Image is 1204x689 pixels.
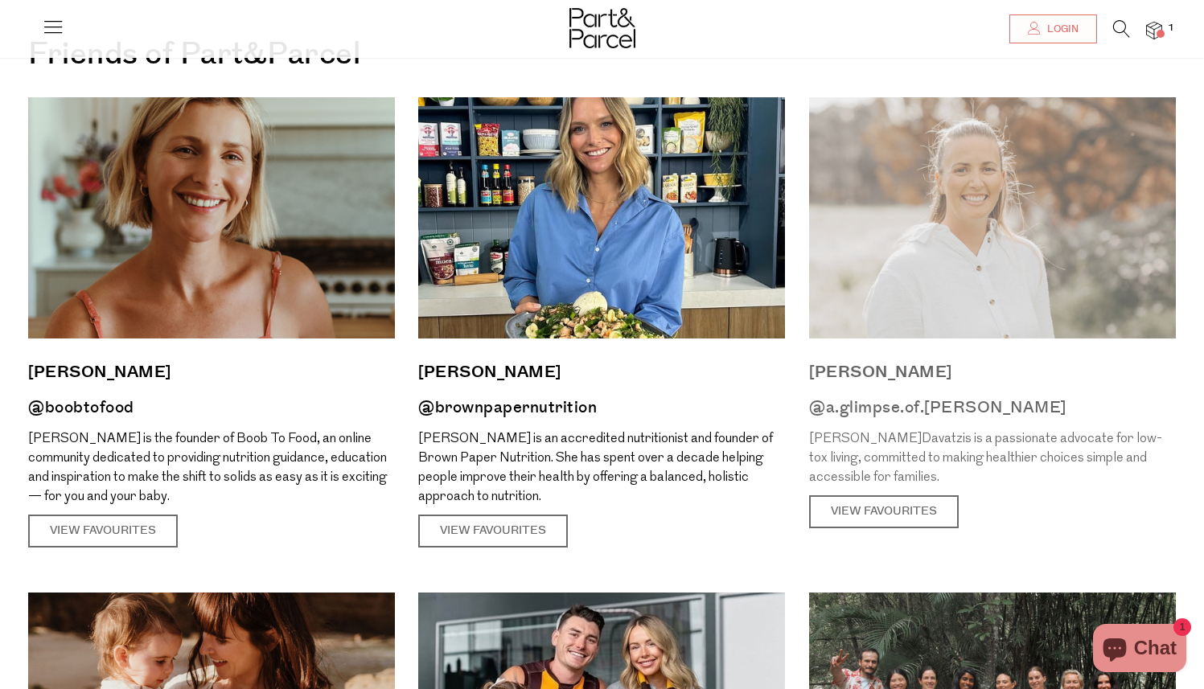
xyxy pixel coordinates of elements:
[569,8,635,48] img: Part&Parcel
[809,97,1176,338] img: Amelia Davatzis
[418,429,785,506] p: [PERSON_NAME] is an accredited nutritionist and founder of Brown Paper Nutrition. She has spent o...
[1009,14,1097,43] a: Login
[28,359,395,386] a: [PERSON_NAME]
[809,495,959,529] a: View Favourites
[1164,21,1178,35] span: 1
[418,97,785,338] img: Jacq Alwill
[28,433,387,503] span: [PERSON_NAME] is the founder of Boob To Food, an online community dedicated to providing nutritio...
[809,359,1176,386] a: [PERSON_NAME]
[809,396,1066,419] a: @a.glimpse.of.[PERSON_NAME]
[1146,22,1162,39] a: 1
[28,515,178,548] a: View Favourites
[809,433,1162,484] span: Davatzis is a passionate advocate for low-tox living, committed to making healthier choices simpl...
[418,359,785,386] a: [PERSON_NAME]
[28,396,134,419] a: @boobtofood
[418,396,597,419] a: @brownpapernutrition
[1043,23,1079,36] span: Login
[1088,624,1191,676] inbox-online-store-chat: Shopify online store chat
[418,515,568,548] a: View Favourites
[809,433,922,445] span: [PERSON_NAME]
[28,97,395,338] img: Luka McCabe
